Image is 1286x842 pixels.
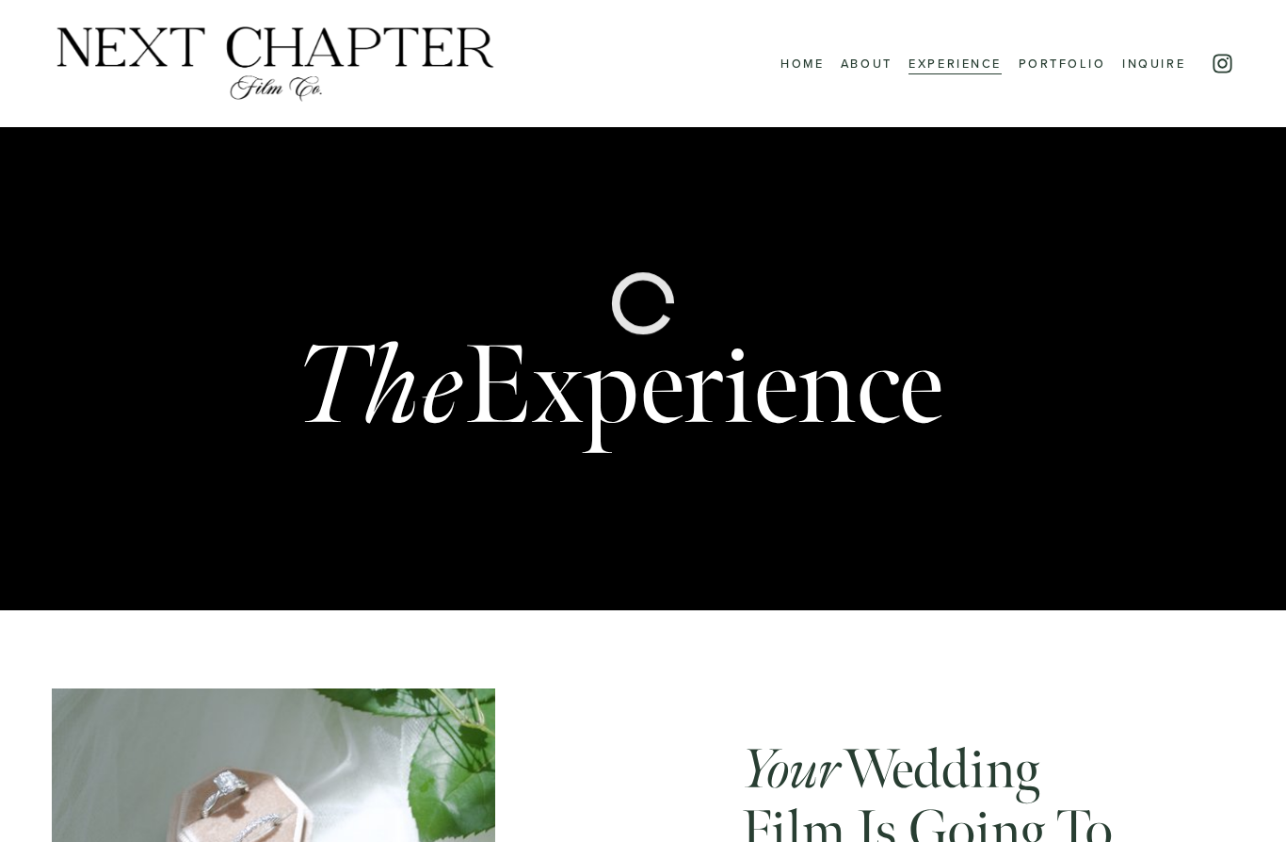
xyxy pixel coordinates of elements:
img: Next Chapter Film Co. [52,24,499,105]
a: Experience [908,52,1001,75]
a: Inquire [1122,52,1185,75]
a: Instagram [1211,52,1234,75]
em: The [297,318,465,458]
h1: Experience [297,331,942,444]
em: Your [742,736,843,805]
a: Portfolio [1019,52,1106,75]
a: About [841,52,892,75]
a: Home [780,52,824,75]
